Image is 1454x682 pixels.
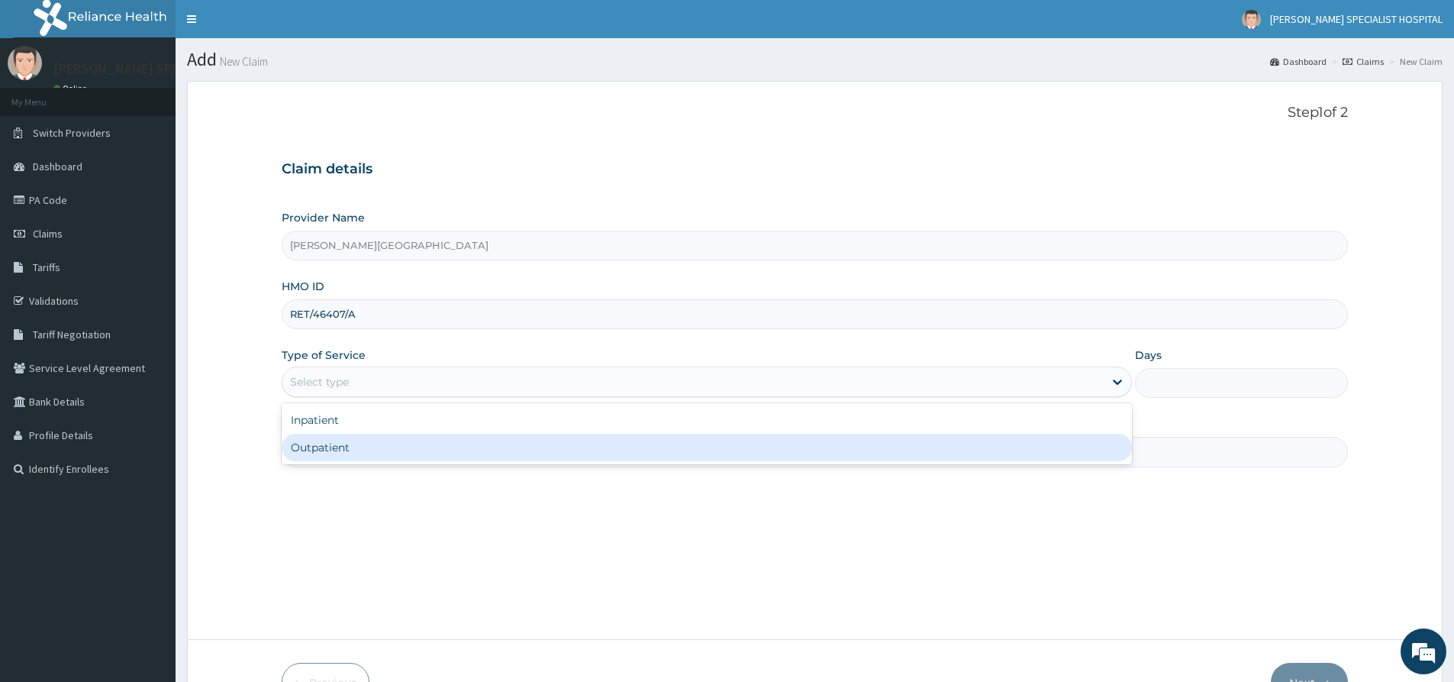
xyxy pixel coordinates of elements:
[33,328,111,341] span: Tariff Negotiation
[1242,10,1261,29] img: User Image
[33,260,60,274] span: Tariffs
[1385,55,1443,68] li: New Claim
[217,56,268,67] small: New Claim
[282,406,1132,434] div: Inpatient
[282,210,365,225] label: Provider Name
[33,126,111,140] span: Switch Providers
[282,347,366,363] label: Type of Service
[1270,12,1443,26] span: [PERSON_NAME] SPECIALIST HOSPITAL
[53,83,90,94] a: Online
[33,160,82,173] span: Dashboard
[1270,55,1327,68] a: Dashboard
[282,299,1348,329] input: Enter HMO ID
[1343,55,1384,68] a: Claims
[282,105,1348,121] p: Step 1 of 2
[282,161,1348,178] h3: Claim details
[8,46,42,80] img: User Image
[282,434,1132,461] div: Outpatient
[282,279,324,294] label: HMO ID
[33,227,63,241] span: Claims
[53,62,287,76] p: [PERSON_NAME] SPECIALIST HOSPITAL
[187,50,1443,69] h1: Add
[1135,347,1162,363] label: Days
[290,374,349,389] div: Select type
